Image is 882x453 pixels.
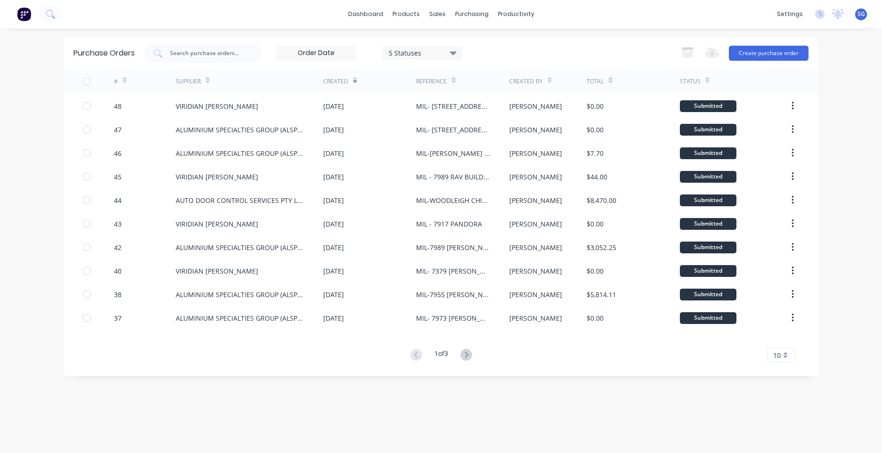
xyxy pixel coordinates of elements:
div: $0.00 [587,266,604,276]
div: VIRIDIAN [PERSON_NAME] [176,172,258,182]
div: Submitted [680,147,736,159]
div: ALUMINIUM SPECIALTIES GROUP (ALSPEC) [176,313,304,323]
div: Created [323,77,348,86]
div: Submitted [680,218,736,230]
div: [PERSON_NAME] [509,243,562,252]
div: $0.00 [587,101,604,111]
a: dashboard [343,7,388,21]
div: [DATE] [323,172,344,182]
div: [DATE] [323,219,344,229]
div: Submitted [680,289,736,300]
button: Create purchase order [729,46,808,61]
div: sales [425,7,450,21]
div: $5,814.11 [587,290,616,299]
div: Created By [509,77,543,86]
img: Factory [17,7,31,21]
div: $0.00 [587,313,604,323]
div: Supplier [176,77,201,86]
div: [DATE] [323,148,344,158]
div: [DATE] [323,195,344,205]
div: ALUMINIUM SPECIALTIES GROUP (ALSPEC) [176,148,304,158]
div: VIRIDIAN [PERSON_NAME] [176,219,258,229]
input: Search purchase orders... [169,49,247,58]
div: MIL-[PERSON_NAME] SECURITY MESH [416,148,490,158]
div: ALUMINIUM SPECIALTIES GROUP (ALSPEC) [176,243,304,252]
div: AUTO DOOR CONTROL SERVICES PTY LTD [176,195,304,205]
div: MIL- 7379 [PERSON_NAME] [416,266,490,276]
div: [PERSON_NAME] [509,148,562,158]
div: $0.00 [587,125,604,135]
div: 37 [114,313,122,323]
input: Order Date [277,46,356,60]
div: MIL-7955 [PERSON_NAME] [416,290,490,299]
div: MIL- 7973 [PERSON_NAME] [416,313,490,323]
div: VIRIDIAN [PERSON_NAME] [176,266,258,276]
div: Submitted [680,265,736,277]
div: MIL - 7917 PANDORA [416,219,482,229]
div: [PERSON_NAME] [509,313,562,323]
div: Submitted [680,242,736,253]
div: 40 [114,266,122,276]
div: MIL - 7989 RAV BUILDING [PERSON_NAME] [416,172,490,182]
div: [PERSON_NAME] [509,172,562,182]
div: $7.70 [587,148,604,158]
div: VIRIDIAN [PERSON_NAME] [176,101,258,111]
div: [PERSON_NAME] [509,101,562,111]
div: Status [680,77,701,86]
span: 10 [773,350,781,360]
div: Submitted [680,171,736,183]
span: SG [857,10,865,18]
div: $0.00 [587,219,604,229]
div: $44.00 [587,172,607,182]
div: productivity [493,7,539,21]
div: [PERSON_NAME] [509,125,562,135]
div: purchasing [450,7,493,21]
div: 42 [114,243,122,252]
div: [DATE] [323,101,344,111]
div: [DATE] [323,290,344,299]
div: [DATE] [323,243,344,252]
div: MIL- [STREET_ADDRESS][PERSON_NAME] ESUTON [416,125,490,135]
div: Reference [416,77,447,86]
div: 46 [114,148,122,158]
div: [DATE] [323,266,344,276]
div: 38 [114,290,122,299]
div: [PERSON_NAME] [509,195,562,205]
div: Submitted [680,100,736,112]
div: MIL- [STREET_ADDRESS][PERSON_NAME] [416,101,490,111]
div: [PERSON_NAME] [509,290,562,299]
div: 47 [114,125,122,135]
div: 48 [114,101,122,111]
div: Total [587,77,604,86]
div: [PERSON_NAME] [509,219,562,229]
div: 45 [114,172,122,182]
div: [DATE] [323,313,344,323]
div: Submitted [680,312,736,324]
div: # [114,77,118,86]
div: Submitted [680,124,736,136]
div: 43 [114,219,122,229]
div: settings [772,7,808,21]
div: Purchase Orders [73,48,135,59]
div: Submitted [680,194,736,206]
div: MIL-WOODLEIGH CHILDCARE PROJECT LOXTON [416,195,490,205]
div: ALUMINIUM SPECIALTIES GROUP (ALSPEC) [176,290,304,299]
div: products [388,7,425,21]
div: [DATE] [323,125,344,135]
div: [PERSON_NAME] [509,266,562,276]
div: 1 of 3 [434,348,448,362]
div: 5 Statuses [389,48,456,57]
div: ALUMINIUM SPECIALTIES GROUP (ALSPEC) [176,125,304,135]
div: $3,052.25 [587,243,616,252]
div: 44 [114,195,122,205]
div: $8,470.00 [587,195,616,205]
div: MIL-7989 [PERSON_NAME] [416,243,490,252]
